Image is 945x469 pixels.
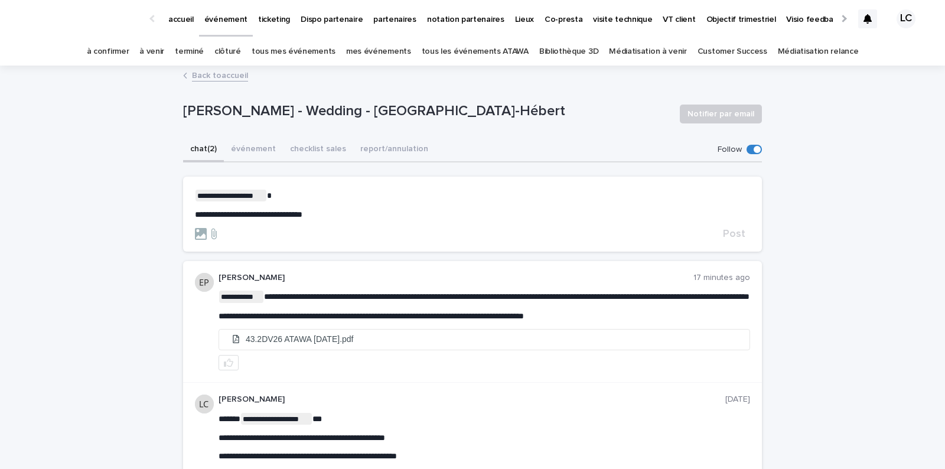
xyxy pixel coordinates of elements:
[693,273,750,283] p: 17 minutes ago
[698,38,767,66] a: Customer Success
[718,145,742,155] p: Follow
[680,105,762,123] button: Notifier par email
[183,103,670,120] p: [PERSON_NAME] - Wedding - [GEOGRAPHIC_DATA]-Hébert
[725,395,750,405] p: [DATE]
[219,395,725,405] p: [PERSON_NAME]
[346,38,411,66] a: mes événements
[224,138,283,162] button: événement
[192,68,248,82] a: Back toaccueil
[175,38,204,66] a: terminé
[219,273,693,283] p: [PERSON_NAME]
[139,38,164,66] a: à venir
[87,38,129,66] a: à confirmer
[539,38,598,66] a: Bibliothèque 3D
[723,229,745,239] span: Post
[219,330,750,349] li: 43.2DV26 ATAWA [DATE].pdf
[687,108,754,120] span: Notifier par email
[183,138,224,162] button: chat (2)
[252,38,335,66] a: tous mes événements
[219,355,239,370] button: like this post
[353,138,435,162] button: report/annulation
[718,229,750,239] button: Post
[422,38,529,66] a: tous les événements ATAWA
[897,9,915,28] div: LC
[214,38,241,66] a: clôturé
[778,38,859,66] a: Médiatisation relance
[609,38,687,66] a: Médiatisation à venir
[24,7,138,31] img: Ls34BcGeRexTGTNfXpUC
[219,330,750,350] a: 43.2DV26 ATAWA [DATE].pdf
[283,138,353,162] button: checklist sales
